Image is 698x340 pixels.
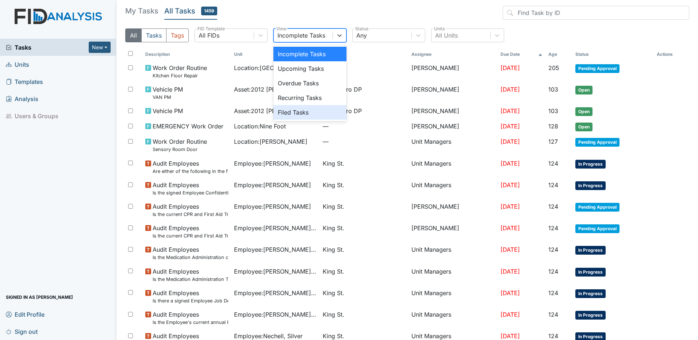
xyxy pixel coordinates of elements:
[548,289,558,297] span: 124
[231,48,320,61] th: Toggle SortBy
[320,48,409,61] th: Toggle SortBy
[654,48,689,61] th: Actions
[6,43,89,52] a: Tasks
[323,181,344,189] span: King St.
[409,134,497,156] td: Unit Managers
[435,31,458,40] div: All Units
[575,160,606,169] span: In Progress
[498,48,545,61] th: Toggle SortBy
[501,268,520,275] span: [DATE]
[501,86,520,93] span: [DATE]
[409,82,497,104] td: [PERSON_NAME]
[409,119,497,134] td: [PERSON_NAME]
[153,181,228,196] span: Audit Employees Is the signed Employee Confidentiality Agreement in the file (HIPPA)?
[153,267,228,283] span: Audit Employees Is the Medication Administration Test and 2 observation checklist (hire after 10/...
[572,48,653,61] th: Toggle SortBy
[125,6,158,16] h5: My Tasks
[575,107,592,116] span: Open
[273,90,346,105] div: Recurring Tasks
[234,107,317,115] span: Asset : 2012 [PERSON_NAME] 07541
[153,254,228,261] small: Is the Medication Administration certificate found in the file?
[575,224,620,233] span: Pending Approval
[501,181,520,189] span: [DATE]
[273,76,346,90] div: Overdue Tasks
[277,31,325,40] div: Incomplete Tasks
[125,28,189,42] div: Type filter
[234,137,307,146] span: Location : [PERSON_NAME]
[501,224,520,232] span: [DATE]
[153,319,228,326] small: Is the Employee's current annual Performance Evaluation on file?
[575,181,606,190] span: In Progress
[6,93,38,104] span: Analysis
[6,326,38,337] span: Sign out
[234,224,317,232] span: Employee : [PERSON_NAME], Uniququa
[323,159,344,168] span: King St.
[409,104,497,119] td: [PERSON_NAME]
[153,276,228,283] small: Is the Medication Administration Test and 2 observation checklist (hire after 10/07) found in the...
[153,232,228,239] small: Is the current CPR and First Aid Training Certificate found in the file(2 years)?
[153,189,228,196] small: Is the signed Employee Confidentiality Agreement in the file (HIPPA)?
[153,63,207,79] span: Work Order Routine Kitchen Floor Repair
[234,289,317,297] span: Employee : [PERSON_NAME], Uniququa
[501,107,520,115] span: [DATE]
[153,211,228,218] small: Is the current CPR and First Aid Training Certificate found in the file(2 years)?
[234,122,286,131] span: Location : Nine Foot
[153,159,228,175] span: Audit Employees Are either of the following in the file? "Consumer Report Release Forms" and the ...
[409,48,497,61] th: Assignee
[6,59,29,70] span: Units
[323,310,344,319] span: King St.
[323,122,406,131] span: —
[548,64,559,72] span: 205
[575,138,620,147] span: Pending Approval
[548,332,558,340] span: 124
[548,107,558,115] span: 103
[575,64,620,73] span: Pending Approval
[409,307,497,329] td: Unit Managers
[153,94,183,101] small: VAN PM
[409,242,497,264] td: Unit Managers
[548,311,558,318] span: 124
[153,310,228,326] span: Audit Employees Is the Employee's current annual Performance Evaluation on file?
[501,138,520,145] span: [DATE]
[153,107,183,115] span: Vehicle PM
[201,7,217,15] span: 1459
[575,289,606,298] span: In Progress
[548,86,558,93] span: 103
[575,246,606,255] span: In Progress
[153,122,223,131] span: EMERGENCY Work Order
[153,72,207,79] small: Kitchen Floor Repair
[234,181,311,189] span: Employee : [PERSON_NAME]
[234,85,317,94] span: Asset : 2012 [PERSON_NAME] 07541
[234,159,311,168] span: Employee : [PERSON_NAME]
[409,221,497,242] td: [PERSON_NAME]
[409,199,497,221] td: [PERSON_NAME]
[89,42,111,53] button: New
[234,310,317,319] span: Employee : [PERSON_NAME], Uniququa
[548,138,558,145] span: 127
[503,6,689,20] input: Find Task by ID
[548,181,558,189] span: 124
[141,28,166,42] button: Tasks
[323,202,344,211] span: King St.
[153,137,207,153] span: Work Order Routine Sensory Room Door
[153,85,183,101] span: Vehicle PM VAN PM
[234,63,317,72] span: Location : [GEOGRAPHIC_DATA]
[548,268,558,275] span: 124
[575,268,606,277] span: In Progress
[409,61,497,82] td: [PERSON_NAME]
[548,224,558,232] span: 124
[409,156,497,178] td: Unit Managers
[548,123,558,130] span: 128
[548,203,558,210] span: 124
[323,137,406,146] span: —
[548,160,558,167] span: 124
[153,168,228,175] small: Are either of the following in the file? "Consumer Report Release Forms" and the "MVR Disclosure ...
[409,178,497,199] td: Unit Managers
[6,76,43,87] span: Templates
[199,31,219,40] div: All FIDs
[575,123,592,131] span: Open
[323,224,344,232] span: King St.
[6,309,45,320] span: Edit Profile
[273,61,346,76] div: Upcoming Tasks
